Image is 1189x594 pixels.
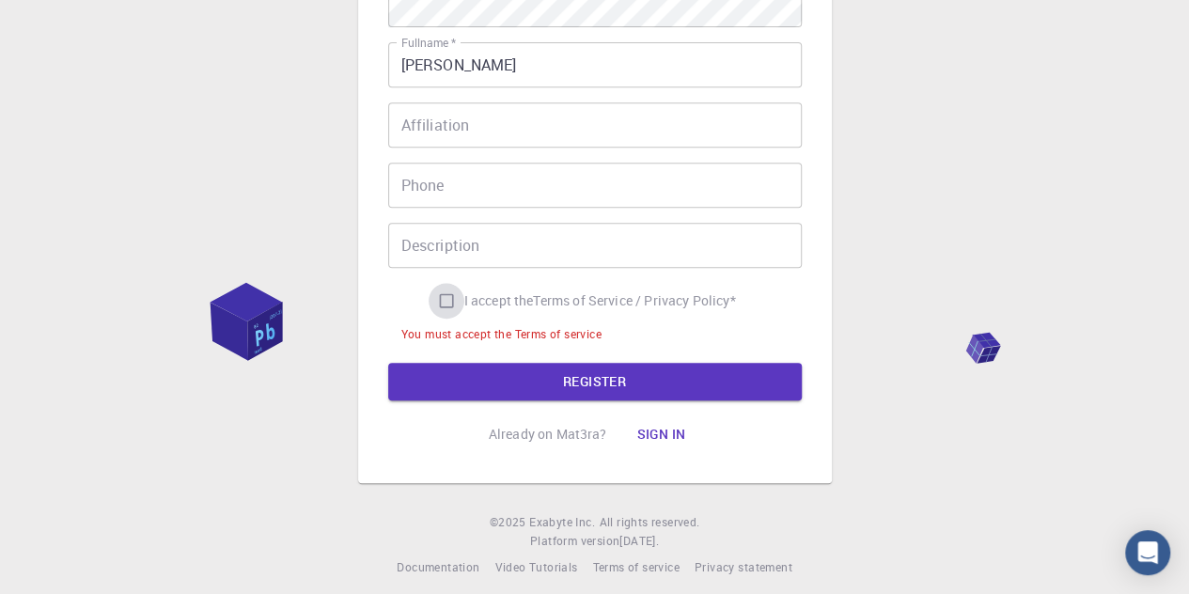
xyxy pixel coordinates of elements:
[621,415,700,453] button: Sign in
[530,532,619,551] span: Platform version
[599,513,699,532] span: All rights reserved.
[1125,530,1170,575] div: Open Intercom Messenger
[695,559,792,574] span: Privacy statement
[529,513,595,532] a: Exabyte Inc.
[592,558,679,577] a: Terms of service
[401,325,602,344] div: You must accept the Terms of service
[489,425,607,444] p: Already on Mat3ra?
[494,558,577,577] a: Video Tutorials
[619,532,659,551] a: [DATE].
[464,291,534,310] span: I accept the
[397,559,479,574] span: Documentation
[533,291,735,310] a: Terms of Service / Privacy Policy*
[494,559,577,574] span: Video Tutorials
[533,291,735,310] p: Terms of Service / Privacy Policy *
[592,559,679,574] span: Terms of service
[490,513,529,532] span: © 2025
[401,35,456,51] label: Fullname
[695,558,792,577] a: Privacy statement
[388,363,802,400] button: REGISTER
[529,514,595,529] span: Exabyte Inc.
[619,533,659,548] span: [DATE] .
[397,558,479,577] a: Documentation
